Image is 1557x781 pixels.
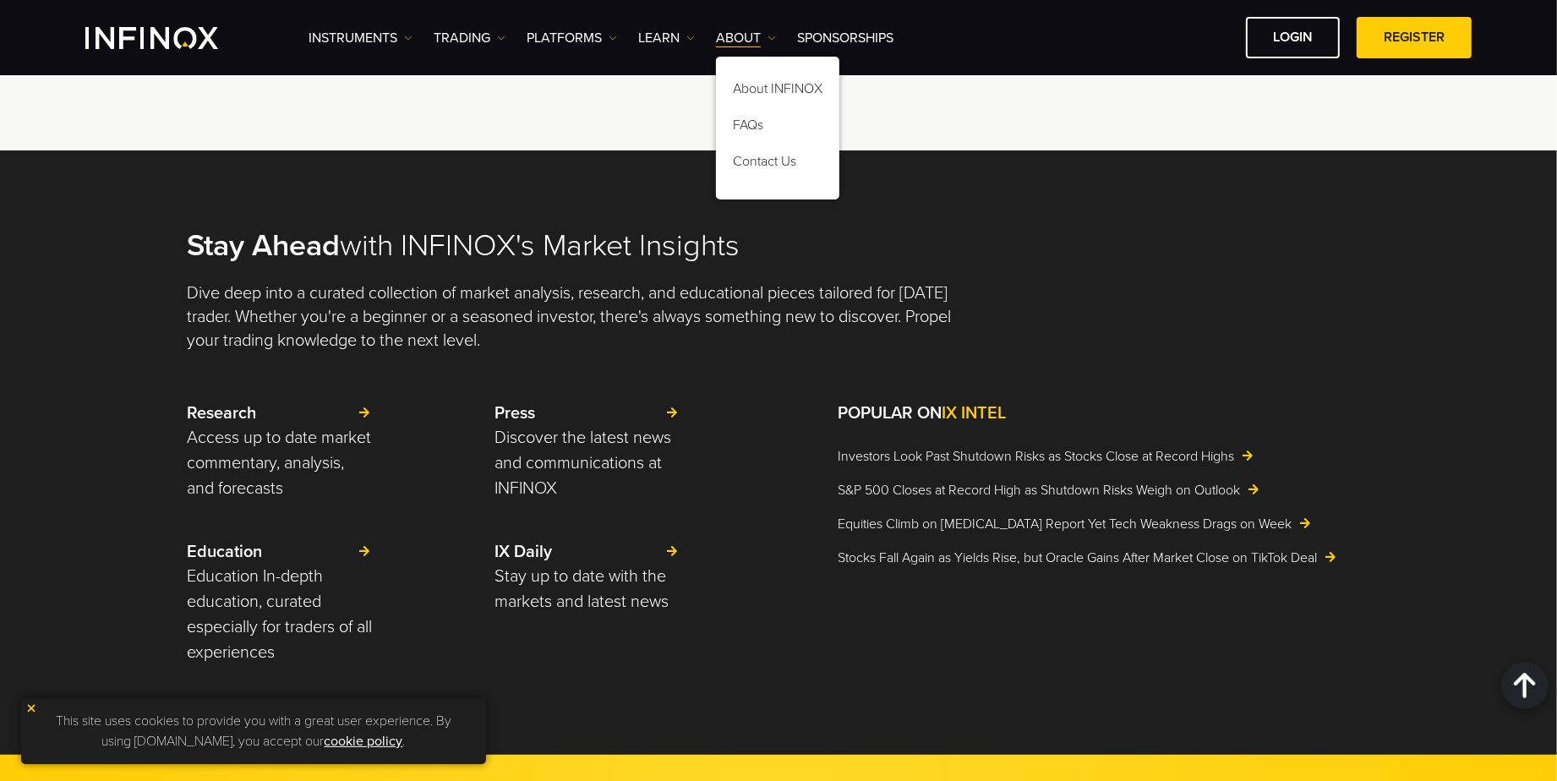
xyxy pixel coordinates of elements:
a: SPONSORSHIPS [797,28,893,48]
strong: Research [187,403,256,423]
a: Equities Climb on [MEDICAL_DATA] Report Yet Tech Weakness Drags on Week [838,514,1370,534]
a: Research Access up to date market commentary, analysis, and forecasts [187,401,372,501]
h2: with INFINOX's Market Insights [187,227,1370,265]
a: About INFINOX [716,74,839,110]
p: This site uses cookies to provide you with a great user experience. By using [DOMAIN_NAME], you a... [30,707,478,756]
a: Learn [638,28,695,48]
p: Stay up to date with the markets and latest news [494,564,680,614]
strong: Stay Ahead [187,227,340,264]
a: cookie policy [325,733,403,750]
a: Investors Look Past Shutdown Risks as Stocks Close at Record Highs [838,446,1370,467]
a: Stocks Fall Again as Yields Rise, but Oracle Gains After Market Close on TikTok Deal [838,548,1370,568]
a: LOGIN [1246,17,1340,58]
p: Access up to date market commentary, analysis, and forecasts [187,425,372,501]
a: Instruments [309,28,412,48]
a: S&P 500 Closes at Record High as Shutdown Risks Weigh on Outlook [838,480,1370,500]
a: PLATFORMS [527,28,617,48]
a: REGISTER [1357,17,1472,58]
a: Press Discover the latest news and communications at INFINOX [494,401,680,501]
a: Contact Us [716,146,839,183]
span: IX INTEL [942,403,1006,423]
img: yellow close icon [25,702,37,714]
a: INFINOX Logo [85,27,258,49]
a: Education Education In-depth education, curated especially for traders of all experiences [187,540,372,665]
p: Discover the latest news and communications at INFINOX [494,425,680,501]
a: FAQs [716,110,839,146]
p: Dive deep into a curated collection of market analysis, research, and educational pieces tailored... [187,281,967,352]
a: TRADING [434,28,505,48]
strong: Education [187,542,262,562]
strong: IX Daily [494,542,552,562]
strong: Press [494,403,535,423]
a: IX Daily Stay up to date with the markets and latest news [494,540,680,614]
p: Education In-depth education, curated especially for traders of all experiences [187,564,372,665]
a: ABOUT [716,28,776,48]
strong: POPULAR ON [838,403,1006,423]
